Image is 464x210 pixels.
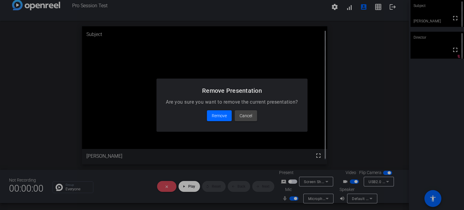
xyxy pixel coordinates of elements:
[240,112,252,119] span: Cancel
[164,86,300,95] h2: Remove Presentation
[235,110,257,121] button: Cancel
[207,110,232,121] button: Remove
[212,112,227,119] span: Remove
[164,99,300,106] p: Are you sure you want to remove the current presentation?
